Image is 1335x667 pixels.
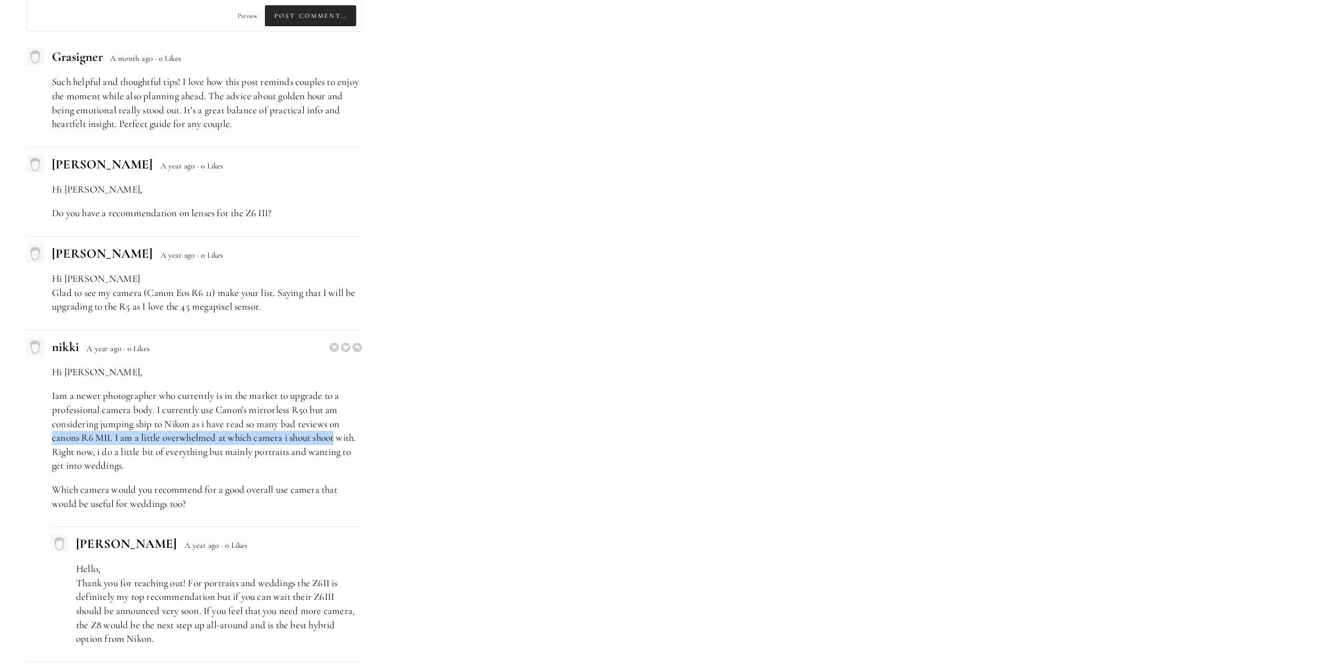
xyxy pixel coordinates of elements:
[76,536,177,552] span: [PERSON_NAME]
[197,250,223,260] span: · 0 Likes
[221,541,248,550] span: · 0 Likes
[185,541,219,550] span: A year ago
[52,272,362,314] p: Hi [PERSON_NAME] Glad to see my camera (Canon Eos R6 11) make your list. Saying that I will be up...
[76,562,362,646] p: Hello, Thank you for reaching out! For portraits and weddings the Z6II is definitely my top recom...
[52,156,153,172] span: [PERSON_NAME]
[52,483,362,511] p: Which camera would you recommend for a good overall use camera that would be useful for weddings ...
[52,389,362,473] p: Iam a newer photographer who currently is in the market to upgrade to a professional camera body....
[353,343,362,352] span: Reply
[52,246,153,261] span: [PERSON_NAME]
[52,183,362,197] p: Hi [PERSON_NAME],
[52,365,362,379] p: Hi [PERSON_NAME],
[161,250,195,260] span: A year ago
[265,5,356,26] span: Post Comment…
[52,75,362,131] p: Such helpful and thoughtful tips! I love how this post reminds couples to enjoy the moment while ...
[52,206,362,220] p: Do you have a recommendation on lenses for the Z6 III?
[197,161,223,171] span: · 0 Likes
[341,343,350,352] span: Like
[123,344,149,353] span: · 0 Likes
[87,344,121,353] span: A year ago
[52,339,79,355] span: nikki
[155,54,181,63] span: · 0 Likes
[161,161,195,171] span: A year ago
[238,12,258,19] span: Preview
[329,343,339,352] span: Report
[110,54,153,63] span: A month ago
[52,49,103,65] span: Grasigner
